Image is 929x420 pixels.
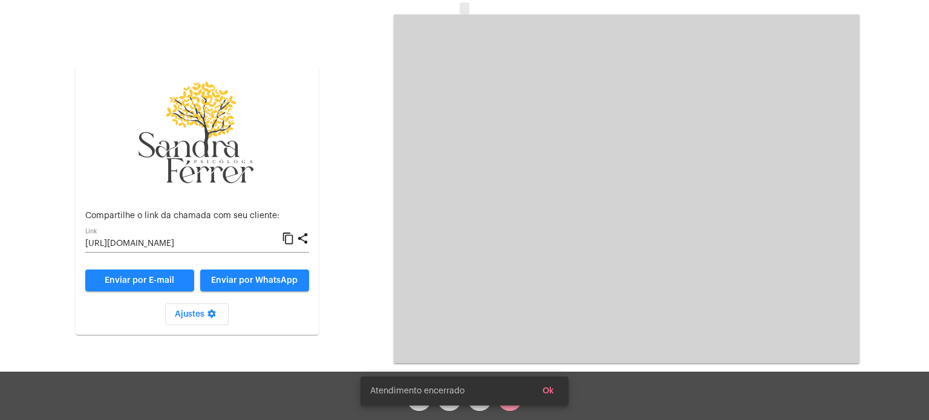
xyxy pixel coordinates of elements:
mat-icon: content_copy [282,231,295,246]
p: Compartilhe o link da chamada com seu cliente: [85,212,309,221]
a: Enviar por E-mail [85,270,194,291]
mat-icon: settings [204,309,219,323]
span: Ajustes [175,310,219,318]
span: Ok [543,387,554,395]
mat-icon: share [296,231,309,246]
span: Enviar por E-mail [105,276,174,285]
span: Enviar por WhatsApp [211,276,298,285]
span: Atendimento encerrado [370,385,464,397]
button: Ajustes [165,303,229,325]
button: Enviar por WhatsApp [200,270,309,291]
img: 87cae55a-51f6-9edc-6e8c-b06d19cf5cca.png [137,77,258,191]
